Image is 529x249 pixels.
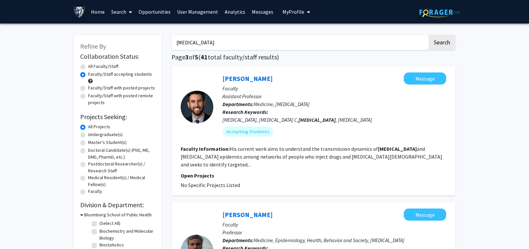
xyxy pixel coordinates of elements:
[181,146,442,168] fg-read-more: His current work aims to understand the transmission dynamics of and [MEDICAL_DATA] epidemics amo...
[88,63,118,70] label: All Faculty/Staff
[195,53,198,61] span: 5
[74,6,85,18] img: Johns Hopkins University Logo
[201,53,208,61] span: 41
[88,123,110,130] label: All Projects
[222,237,254,243] b: Departments:
[99,220,120,227] label: (Select All)
[221,0,249,23] a: Analytics
[174,0,221,23] a: User Management
[222,221,446,228] p: Faculty
[88,92,155,106] label: Faculty/Staff with posted remote projects
[181,182,240,188] span: No Specific Projects Listed
[88,188,102,195] label: Faculty
[404,72,446,85] button: Message Steven Clipman
[222,85,446,92] p: Faculty
[88,85,155,91] label: Faculty/Staff with posted projects
[282,8,304,15] span: My Profile
[80,201,155,209] h2: Division & Department:
[88,71,152,78] label: Faculty/Staff accepting students
[88,161,155,174] label: Postdoctoral Researcher(s) / Research Staff
[84,211,152,218] h3: Bloomberg School of Public Health
[88,147,155,161] label: Doctoral Candidate(s) (PhD, MD, DMD, PharmD, etc.)
[429,35,455,50] button: Search
[135,0,174,23] a: Opportunities
[222,109,268,115] b: Research Keywords:
[419,7,460,17] img: ForagerOne Logo
[378,146,417,152] b: [MEDICAL_DATA]
[88,0,108,23] a: Home
[222,74,273,83] a: [PERSON_NAME]
[222,116,446,124] div: [MEDICAL_DATA], [MEDICAL_DATA] C, , [MEDICAL_DATA]
[80,53,155,60] h2: Collaboration Status:
[185,53,189,61] span: 3
[222,92,446,100] p: Assistant Professor
[222,126,273,137] mat-chip: Accepting Students
[298,117,336,123] b: [MEDICAL_DATA]
[249,0,277,23] a: Messages
[172,35,428,50] input: Search Keywords
[80,113,155,121] h2: Projects Seeking:
[80,42,106,50] span: Refine By
[88,131,123,138] label: Undergraduate(s)
[172,53,455,61] h1: Page of ( total faculty/staff results)
[222,228,446,236] p: Professor
[181,172,446,179] p: Open Projects
[5,220,28,244] iframe: Chat
[222,101,254,107] b: Departments:
[254,101,310,107] span: Medicine, [MEDICAL_DATA]
[254,237,404,243] span: Medicine, Epidemiology, Health, Behavior and Society, [MEDICAL_DATA]
[108,0,135,23] a: Search
[222,210,273,219] a: [PERSON_NAME]
[99,241,124,248] label: Biostatistics
[99,228,154,241] label: Biochemistry and Molecular Biology
[181,146,230,152] b: Faculty Information:
[88,174,155,188] label: Medical Resident(s) / Medical Fellow(s)
[404,209,446,221] button: Message Carl Latkin
[88,139,127,146] label: Master's Student(s)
